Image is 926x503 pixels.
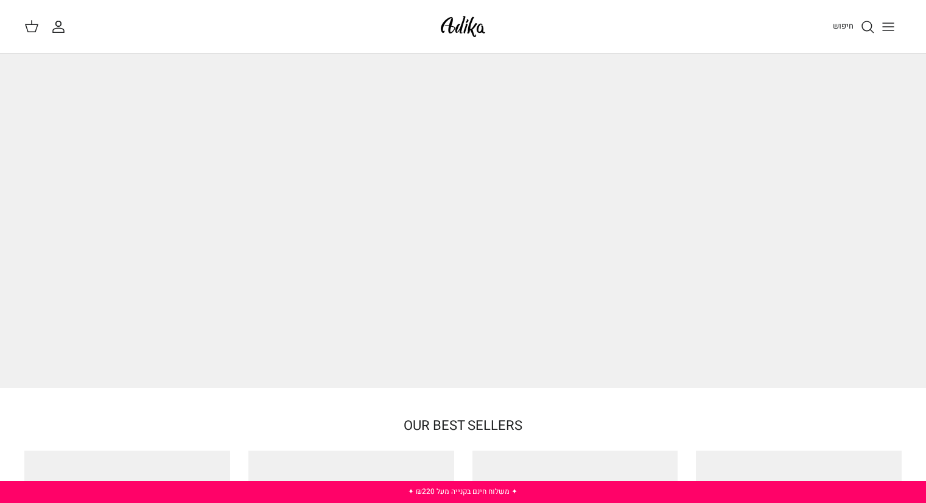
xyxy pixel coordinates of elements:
span: חיפוש [833,20,854,32]
a: החשבון שלי [51,19,71,34]
img: Adika IL [437,12,489,41]
a: ✦ משלוח חינם בקנייה מעל ₪220 ✦ [408,486,517,497]
a: OUR BEST SELLERS [404,416,522,435]
a: חיפוש [833,19,875,34]
button: Toggle menu [875,13,902,40]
